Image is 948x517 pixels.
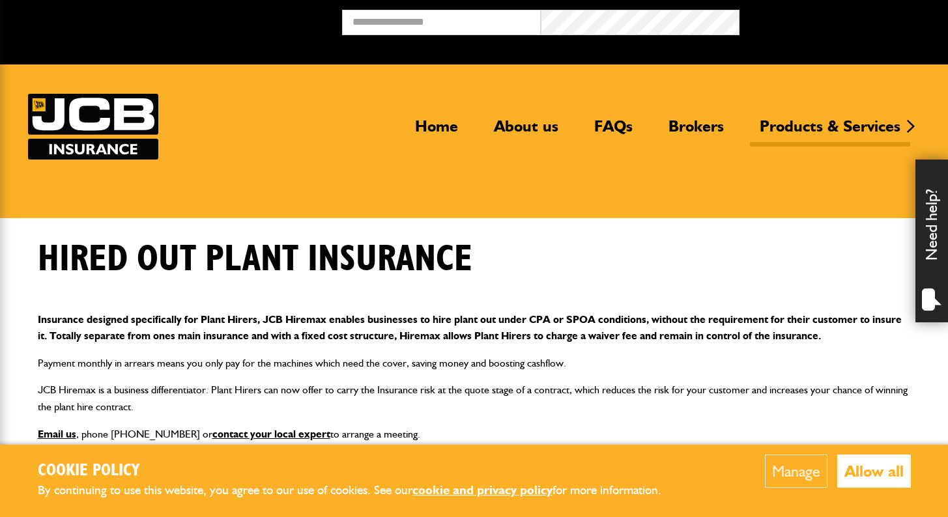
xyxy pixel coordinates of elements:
p: JCB Hiremax is a business differentiator. Plant Hirers can now offer to carry the Insurance risk ... [38,382,911,415]
img: JCB Insurance Services logo [28,94,158,160]
a: Home [405,117,468,147]
a: Brokers [659,117,734,147]
a: JCB Insurance Services [28,94,158,160]
a: contact your local expert [212,428,330,440]
a: cookie and privacy policy [412,482,553,497]
h2: Cookie Policy [38,461,683,481]
button: Manage [765,454,827,488]
a: FAQs [584,117,642,147]
a: Email us [38,428,76,440]
a: Products & Services [750,117,910,147]
div: Need help? [915,160,948,322]
p: By continuing to use this website, you agree to our use of cookies. See our for more information. [38,481,683,501]
p: , phone [PHONE_NUMBER] or to arrange a meeting. [38,426,911,443]
a: About us [484,117,568,147]
button: Broker Login [740,10,938,30]
button: Allow all [837,454,911,488]
p: Insurance designed specifically for Plant Hirers, JCB Hiremax enables businesses to hire plant ou... [38,311,911,344]
h1: Hired out plant insurance [38,238,472,281]
p: Payment monthly in arrears means you only pay for the machines which need the cover, saving money... [38,355,911,372]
